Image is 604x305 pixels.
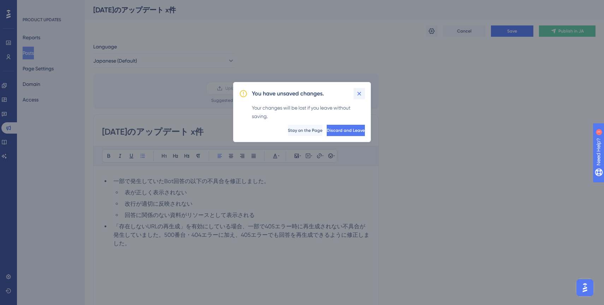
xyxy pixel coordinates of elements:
[252,89,324,98] h2: You have unsaved changes.
[252,104,365,121] div: Your changes will be lost if you leave without saving.
[288,128,322,133] span: Stay on the Page
[49,4,51,9] div: 1
[17,2,44,10] span: Need Help?
[327,128,365,133] span: Discard and Leave
[574,277,596,298] iframe: UserGuiding AI Assistant Launcher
